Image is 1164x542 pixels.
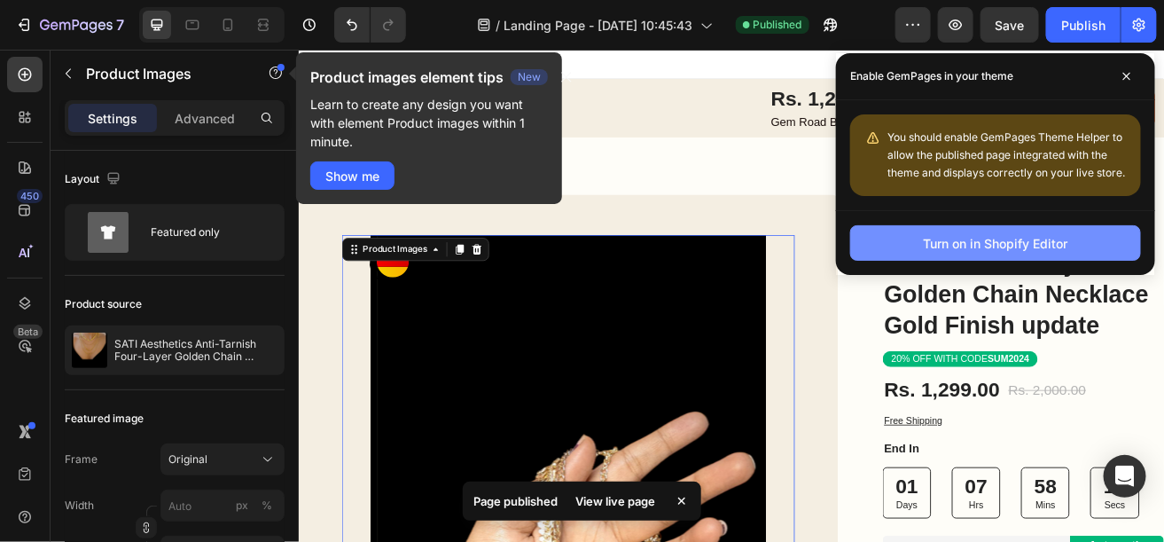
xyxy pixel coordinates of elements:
[754,17,802,33] span: Published
[848,373,899,387] strong: SUM2024
[116,14,124,35] p: 7
[65,168,124,192] div: Layout
[565,489,666,514] div: View live page
[1046,7,1121,43] button: Publish
[887,130,1125,179] span: You should enable GemPages Theme Helper to allow the published page integrated with the theme and...
[718,204,1064,360] h1: SATI Aesthetics Anti-Tarnish Four-Layer Golden Chain Necklace Gold Finish update
[334,7,406,43] div: Undo/Redo
[87,232,145,289] img: gempages_432750572815254551-307c8c40-62cf-407b-a1f5-9317eebfc775.svg
[299,50,1164,542] iframe: Design area
[86,63,237,84] p: Product Images
[7,7,132,43] button: 7
[802,180,929,195] p: 2,500+ Verified Reviews!
[720,483,1062,501] p: End In
[1104,455,1146,498] div: Open Intercom Messenger
[720,450,1062,465] p: Free Shipping
[924,234,1068,253] div: Turn on in Shopify Editor
[13,325,43,339] div: Beta
[65,498,94,514] label: Width
[871,406,970,432] div: Rs. 2,000.00
[114,338,277,363] p: SATI Aesthetics Anti-Tarnish Four-Layer Golden Chain Necklace Gold Finish update
[980,7,1039,43] button: Save
[88,109,137,128] p: Settings
[729,373,898,389] p: 20% OFF WITH CODE
[718,401,863,436] div: Rs. 1,299.00
[65,411,144,427] div: Featured image
[1061,16,1105,35] div: Publish
[75,238,161,254] div: Product Images
[850,67,1013,85] p: Enable GemPages in your theme
[160,490,285,522] input: px%
[473,492,558,510] p: Page published
[880,51,1053,93] a: Buy Now
[17,189,43,203] div: 450
[850,225,1141,261] button: Turn on in Shopify Editor
[996,18,1025,33] span: Save
[256,495,277,516] button: px
[151,212,259,253] div: Featured only
[936,63,996,82] div: Buy Now
[72,333,107,368] img: product feature img
[65,452,98,467] label: Frame
[175,109,235,128] p: Advanced
[160,444,285,475] button: Original
[65,296,142,312] div: Product source
[262,498,272,514] div: %
[504,16,693,35] span: Landing Page - [DATE] 10:45:43
[236,498,248,514] div: px
[496,16,501,35] span: /
[581,81,829,99] p: Gem Road Bike
[168,452,207,467] span: Original
[231,495,253,516] button: %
